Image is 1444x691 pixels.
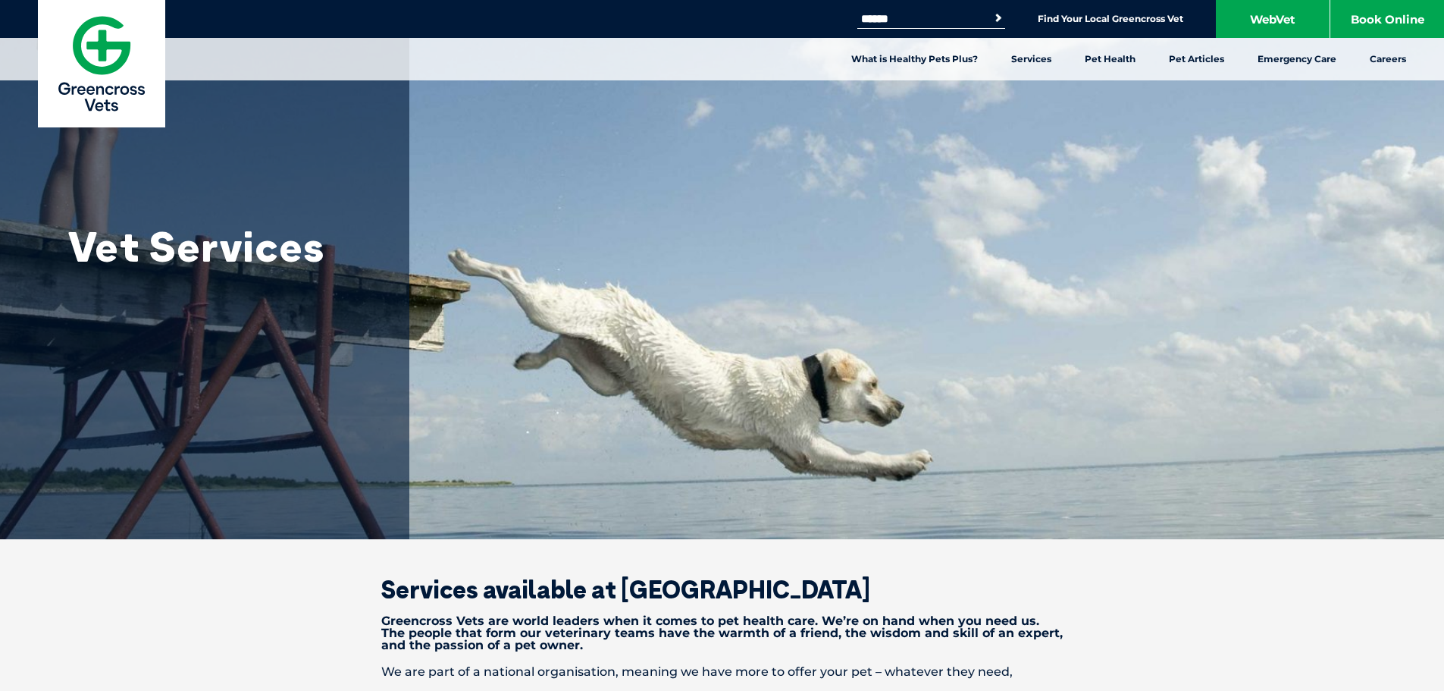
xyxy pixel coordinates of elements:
a: Pet Health [1068,38,1152,80]
a: Careers [1353,38,1423,80]
button: Search [991,11,1006,26]
a: Find Your Local Greencross Vet [1038,13,1183,25]
h2: Services available at [GEOGRAPHIC_DATA] [328,577,1117,601]
a: Pet Articles [1152,38,1241,80]
strong: Greencross Vets are world leaders when it comes to pet health care. We’re on hand when you need u... [381,614,1063,652]
h1: Vet Services [68,224,371,269]
a: Emergency Care [1241,38,1353,80]
a: Services [995,38,1068,80]
a: What is Healthy Pets Plus? [835,38,995,80]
